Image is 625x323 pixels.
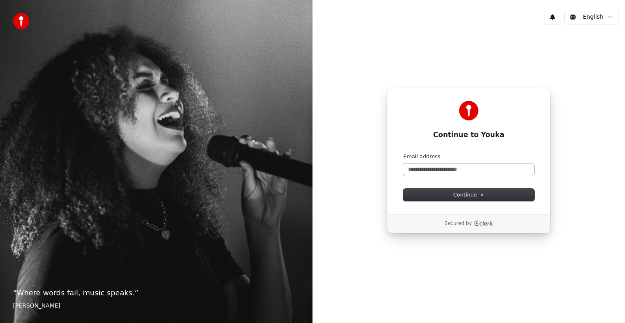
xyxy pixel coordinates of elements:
[403,153,440,160] label: Email address
[13,302,299,310] footer: [PERSON_NAME]
[13,287,299,299] p: “ Where words fail, music speaks. ”
[474,220,493,226] a: Clerk logo
[459,101,479,120] img: Youka
[444,220,472,227] p: Secured by
[13,13,29,29] img: youka
[403,130,534,140] h1: Continue to Youka
[453,191,484,199] span: Continue
[403,189,534,201] button: Continue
